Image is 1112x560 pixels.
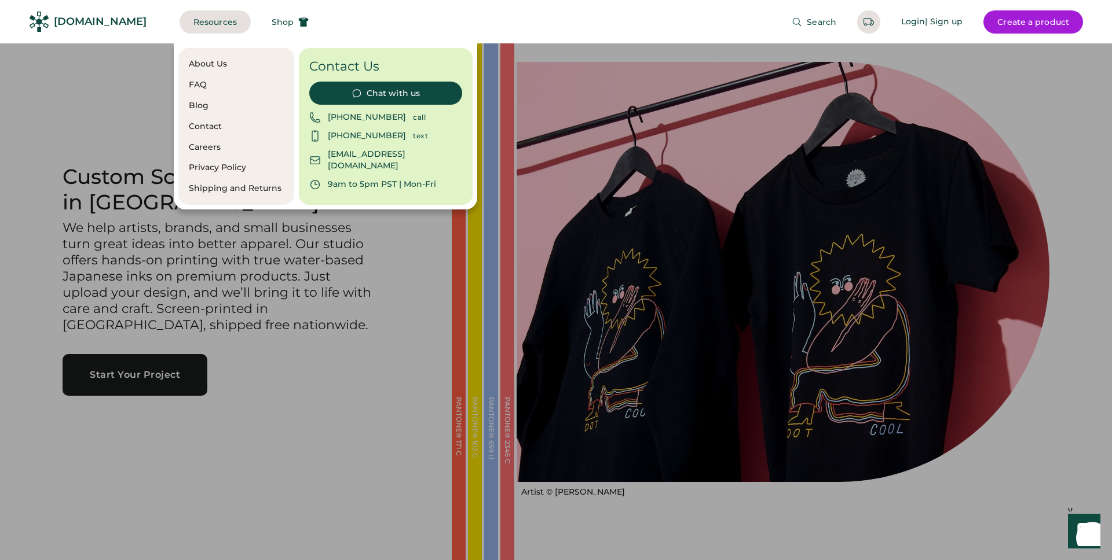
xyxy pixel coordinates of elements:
img: Rendered Logo - Screens [29,12,49,32]
button: Retrieve an order [857,10,880,34]
div: 9am to 5pm PST | Mon-Fri [328,179,436,190]
div: [EMAIL_ADDRESS][DOMAIN_NAME] [328,149,462,172]
button: Chat with us [309,82,462,105]
a: Blog [189,100,284,112]
div: call [413,113,462,122]
a: About Us [189,58,284,70]
div: text [413,131,462,141]
div: [PHONE_NUMBER] [328,130,406,142]
button: Search [778,10,850,34]
div: [PHONE_NUMBER] [328,112,406,123]
button: Shop [258,10,323,34]
button: Resources [180,10,251,34]
a: Shipping and Returns [189,183,284,194]
a: Careers [189,142,284,153]
div: [DOMAIN_NAME] [54,14,147,29]
button: Create a product [983,10,1083,34]
a: FAQ [189,79,284,91]
a: Contact [189,121,284,132]
div: Login [901,16,926,28]
div: Contact Us [309,58,462,75]
span: Shop [272,18,294,26]
iframe: Front Chat [1057,508,1107,558]
span: Search [807,18,836,26]
a: Privacy Policy [189,162,284,174]
div: | Sign up [925,16,963,28]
